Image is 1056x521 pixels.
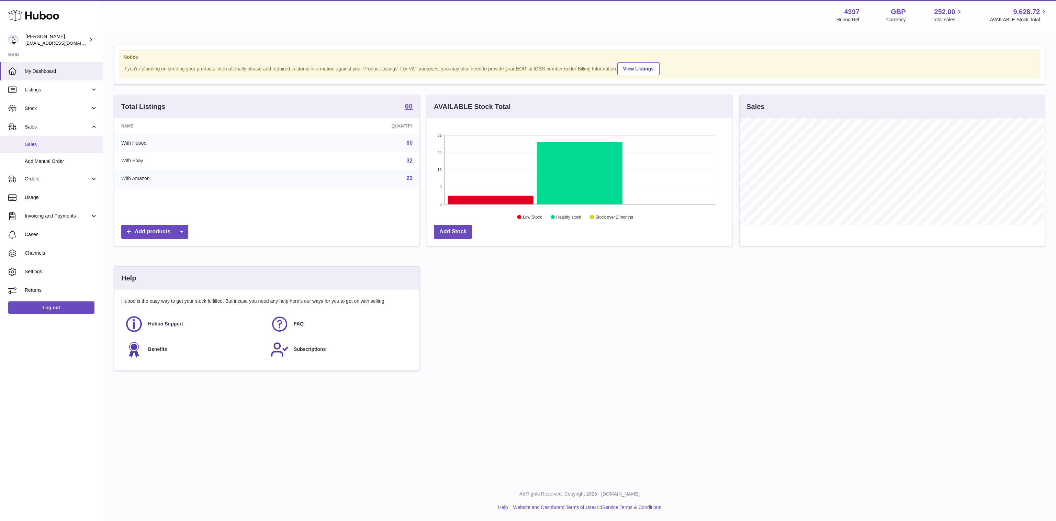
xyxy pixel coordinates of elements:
[25,40,101,46] span: [EMAIL_ADDRESS][DOMAIN_NAME]
[439,185,441,189] text: 8
[121,225,188,239] a: Add products
[498,505,508,510] a: Help
[114,118,281,134] th: Name
[437,168,441,172] text: 16
[270,315,409,333] a: FAQ
[25,176,90,182] span: Orders
[932,16,963,23] span: Total sales
[886,16,906,23] div: Currency
[294,321,304,327] span: FAQ
[25,124,90,130] span: Sales
[25,194,98,201] span: Usage
[25,231,98,238] span: Cases
[844,7,860,16] strong: 4397
[8,35,19,45] img: drumnnbass@gmail.com
[437,133,441,137] text: 32
[121,298,413,304] p: Huboo is the easy way to get your stock fulfilled. But incase you need any help here's our ways f...
[281,118,419,134] th: Quantity
[437,151,441,155] text: 24
[125,340,263,359] a: Benefits
[434,102,510,111] h3: AVAILABLE Stock Total
[406,175,413,181] a: 22
[121,274,136,283] h3: Help
[595,215,633,220] text: Stock over 2 months
[439,202,441,206] text: 0
[25,141,98,148] span: Sales
[25,250,98,256] span: Channels
[114,152,281,170] td: With Ebay
[523,215,542,220] text: Low Stock
[934,7,955,16] span: 252.00
[25,158,98,165] span: Add Manual Order
[891,7,906,16] strong: GBP
[602,505,661,510] a: Service Terms & Conditions
[148,321,183,327] span: Huboo Support
[556,215,581,220] text: Healthy stock
[148,346,167,353] span: Benefits
[25,33,87,46] div: [PERSON_NAME]
[123,61,1036,75] div: If you're planning on sending your products internationally please add required customs informati...
[513,505,594,510] a: Website and Dashboard Terms of Use
[25,68,98,75] span: My Dashboard
[746,102,764,111] h3: Sales
[932,7,963,23] a: 252.00 Total sales
[434,225,472,239] a: Add Stock
[405,103,413,111] a: 60
[25,287,98,293] span: Returns
[990,16,1048,23] span: AVAILABLE Stock Total
[406,140,413,146] a: 60
[1013,7,1040,16] span: 9,628.72
[617,62,660,75] a: View Listings
[114,134,281,152] td: With Huboo
[406,158,413,164] a: 32
[123,54,1036,60] strong: Notice
[125,315,263,333] a: Huboo Support
[8,301,94,314] a: Log out
[25,105,90,112] span: Stock
[270,340,409,359] a: Subscriptions
[405,103,413,110] strong: 60
[510,504,661,511] li: and
[121,102,166,111] h3: Total Listings
[25,268,98,275] span: Settings
[294,346,326,353] span: Subscriptions
[25,87,90,93] span: Listings
[114,169,281,187] td: With Amazon
[990,7,1048,23] a: 9,628.72 AVAILABLE Stock Total
[25,213,90,219] span: Invoicing and Payments
[836,16,860,23] div: Huboo Ref
[109,491,1051,497] p: All Rights Reserved. Copyright 2025 - [DOMAIN_NAME]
